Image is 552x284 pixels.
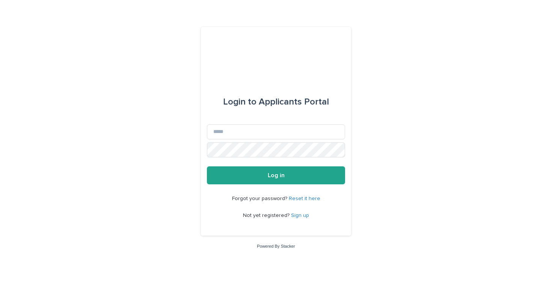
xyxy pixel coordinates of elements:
div: Applicants Portal [223,91,329,112]
span: Not yet registered? [243,213,291,218]
a: Reset it here [289,196,320,201]
span: Log in [268,172,285,178]
a: Powered By Stacker [257,244,295,248]
span: Forgot your password? [232,196,289,201]
a: Sign up [291,213,309,218]
span: Login to [223,97,256,106]
button: Log in [207,166,345,184]
img: 1xcjEmqDTcmQhduivVBy [214,45,338,67]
